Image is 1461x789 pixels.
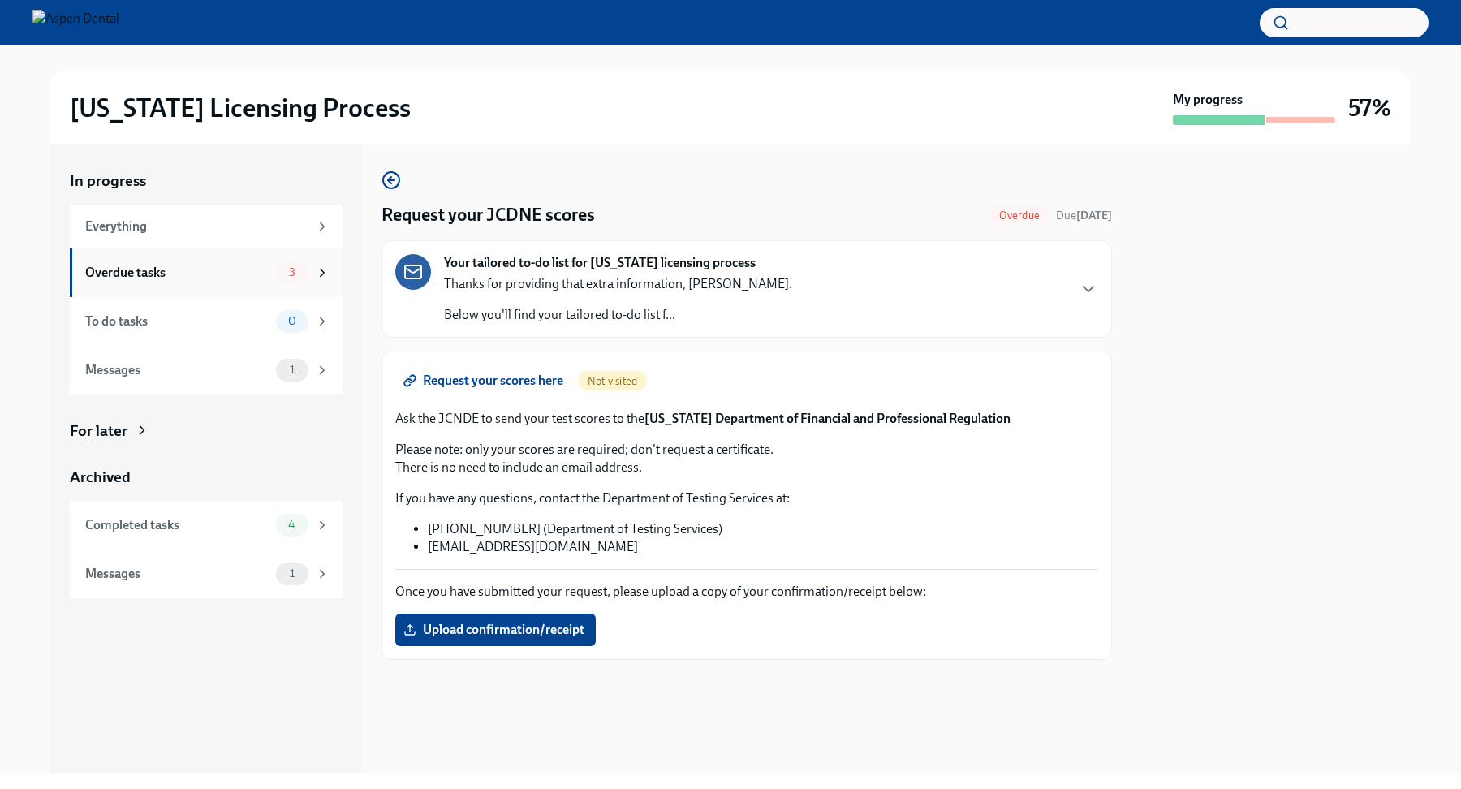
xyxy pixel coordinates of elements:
[85,361,269,379] div: Messages
[85,313,269,330] div: To do tasks
[395,489,1098,507] p: If you have any questions, contact the Department of Testing Services at:
[70,467,343,488] a: Archived
[1076,209,1112,222] strong: [DATE]
[85,218,308,235] div: Everything
[70,205,343,248] a: Everything
[428,538,1098,556] li: [EMAIL_ADDRESS][DOMAIN_NAME]
[85,565,269,583] div: Messages
[85,264,269,282] div: Overdue tasks
[32,10,119,36] img: Aspen Dental
[280,364,304,376] span: 1
[1056,209,1112,222] span: Due
[70,420,343,442] a: For later
[1056,208,1112,223] span: June 18th, 2025 10:00
[395,410,1098,428] p: Ask the JCNDE to send your test scores to the
[85,516,269,534] div: Completed tasks
[444,306,792,324] p: Below you'll find your tailored to-do list f...
[278,519,305,531] span: 4
[70,346,343,394] a: Messages1
[280,567,304,580] span: 1
[70,550,343,598] a: Messages1
[1173,91,1243,109] strong: My progress
[989,209,1049,222] span: Overdue
[70,297,343,346] a: To do tasks0
[279,266,305,278] span: 3
[428,520,1098,538] li: [PHONE_NUMBER] (Department of Testing Services)
[644,411,1011,426] strong: [US_STATE] Department of Financial and Professional Regulation
[70,170,343,192] a: In progress
[278,315,306,327] span: 0
[407,373,563,389] span: Request your scores here
[578,375,647,387] span: Not visited
[395,364,575,397] a: Request your scores here
[395,441,1098,476] p: Please note: only your scores are required; don't request a certificate. There is no need to incl...
[1348,93,1391,123] h3: 57%
[395,583,1098,601] p: Once you have submitted your request, please upload a copy of your confirmation/receipt below:
[407,622,584,638] span: Upload confirmation/receipt
[444,254,756,272] strong: Your tailored to-do list for [US_STATE] licensing process
[70,420,127,442] div: For later
[395,614,596,646] label: Upload confirmation/receipt
[70,248,343,297] a: Overdue tasks3
[70,92,411,124] h2: [US_STATE] Licensing Process
[70,501,343,550] a: Completed tasks4
[381,203,595,227] h4: Request your JCDNE scores
[444,275,792,293] p: Thanks for providing that extra information, [PERSON_NAME].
